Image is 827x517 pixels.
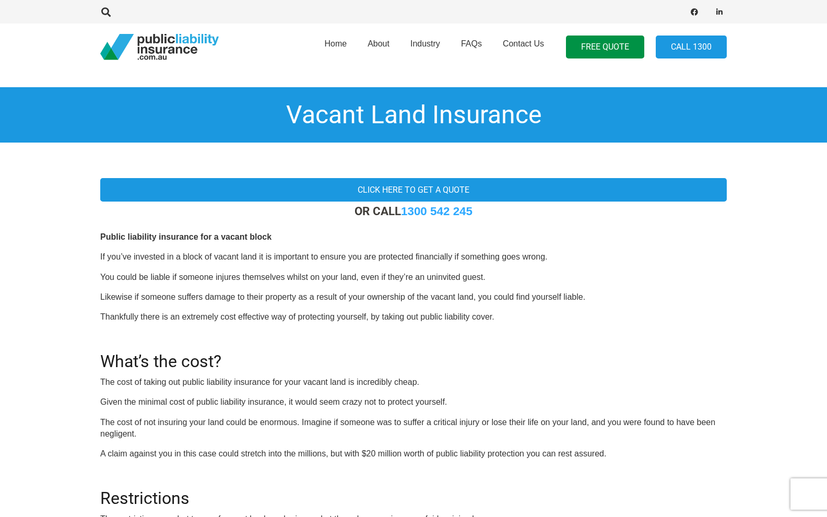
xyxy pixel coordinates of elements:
[100,291,727,303] p: Likewise if someone suffers damage to their property as a result of your ownership of the vacant ...
[503,39,544,48] span: Contact Us
[400,20,451,74] a: Industry
[324,39,347,48] span: Home
[100,448,727,460] p: A claim against you in this case could stretch into the millions, but with $20 million worth of p...
[100,396,727,408] p: Given the minimal cost of public liability insurance, it would seem crazy not to protect yourself.
[712,5,727,19] a: LinkedIn
[100,34,219,60] a: pli_logotransparent
[461,39,482,48] span: FAQs
[492,20,554,74] a: Contact Us
[451,20,492,74] a: FAQs
[100,311,727,323] p: Thankfully there is an extremely cost effective way of protecting yourself, by taking out public ...
[100,178,727,202] a: Click here to get a quote
[368,39,389,48] span: About
[100,272,727,283] p: You could be liable if someone injures themselves whilst on your land, even if they’re an uninvit...
[100,377,727,388] p: The cost of taking out public liability insurance for your vacant land is incredibly cheap.
[100,476,727,508] h2: Restrictions
[100,339,727,371] h2: What’s the cost?
[656,36,727,59] a: Call 1300
[687,5,702,19] a: Facebook
[357,20,400,74] a: About
[410,39,440,48] span: Industry
[401,205,472,218] a: 1300 542 245
[96,7,116,17] a: Search
[100,251,727,263] p: If you’ve invested in a block of vacant land it is important to ensure you are protected financia...
[355,204,472,218] strong: OR CALL
[314,20,357,74] a: Home
[100,232,271,241] b: Public liability insurance for a vacant block
[566,36,644,59] a: FREE QUOTE
[100,417,727,440] p: The cost of not insuring your land could be enormous. Imagine if someone was to suffer a critical...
